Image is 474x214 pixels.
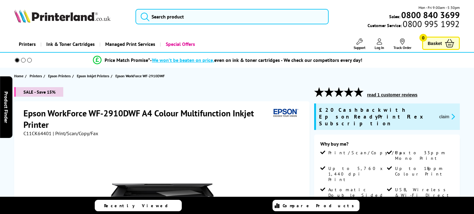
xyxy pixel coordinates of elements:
a: Recently Viewed [95,200,182,211]
button: promo-description [437,113,457,120]
span: Log In [375,45,384,50]
a: Log In [375,38,384,50]
div: - even on ink & toner cartridges - We check our competitors every day! [150,57,362,63]
span: C11CK64401 [23,130,52,136]
img: Printerland Logo [14,9,110,23]
a: Printers [14,36,40,52]
span: £20 Cashback with Epson ReadyPrint Flex Subscription [319,107,434,127]
span: We won’t be beaten on price, [152,57,214,63]
span: 0 [419,34,427,42]
h1: Epson WorkForce WF-2910DWF A4 Colour Multifunction Inkjet Printer [23,107,271,130]
a: Printers [30,73,44,79]
a: Special Offers [160,36,200,52]
a: Managed Print Services [99,36,160,52]
span: Print/Scan/Copy/Fax [328,150,408,155]
span: Up to 18ppm Colour Print [395,166,452,177]
span: Epson Printers [48,73,71,79]
span: Basket [428,39,442,47]
a: Epson Inkjet Printers [77,73,111,79]
span: | Print/Scan/Copy/Fax [53,130,98,136]
div: Why buy me? [320,141,454,150]
input: Search product [135,9,329,24]
a: Ink & Toner Cartridges [40,36,99,52]
span: Mon - Fri 9:00am - 5:30pm [418,5,460,10]
span: Price Match Promise* [105,57,150,63]
span: Customer Service: [368,21,459,28]
li: modal_Promise [3,55,452,66]
span: SALE - Save 15% [14,87,63,97]
a: Printerland Logo [14,9,128,24]
a: Support [354,38,365,50]
span: Epson Inkjet Printers [77,73,109,79]
b: 0800 840 3699 [401,9,460,21]
button: read 1 customer reviews [365,92,419,98]
span: Printers [30,73,42,79]
span: Up to 5,760 x 1,440 dpi Print [328,166,385,182]
span: Sales: [389,14,400,19]
a: Epson WorkForce WF-2910DWF [115,73,166,79]
span: Ink & Toner Cartridges [46,36,95,52]
img: Epson [271,107,299,119]
span: Recently Viewed [104,203,174,208]
a: Epson Printers [48,73,72,79]
span: 0800 995 1992 [402,21,459,27]
span: Up to 33ppm Mono Print [395,150,452,161]
span: Compare Products [283,203,357,208]
span: Product Finder [3,91,9,123]
span: Automatic Double Sided Printing [328,187,385,204]
a: Track Order [393,38,411,50]
span: USB, Wireless & Wi-Fi Direct [395,187,452,198]
span: Epson WorkForce WF-2910DWF [115,73,165,79]
a: Compare Products [272,200,360,211]
span: Home [14,73,23,79]
span: Support [354,45,365,50]
a: 0800 840 3699 [400,12,460,18]
a: Basket 0 [422,37,460,50]
a: Home [14,73,25,79]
